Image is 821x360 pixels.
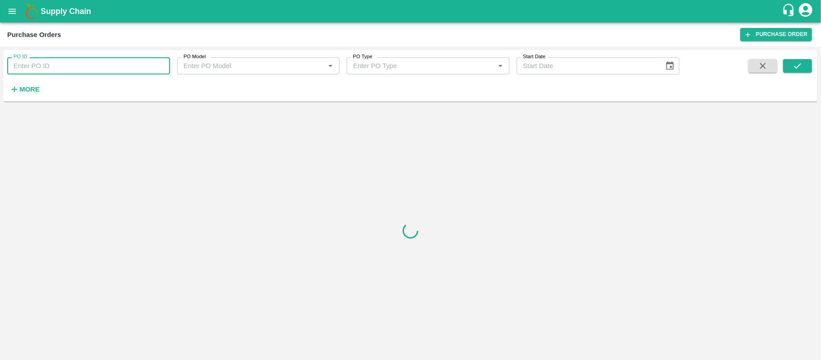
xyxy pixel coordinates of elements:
[782,3,798,19] div: customer-support
[353,53,372,60] label: PO Type
[7,57,170,74] input: Enter PO ID
[2,1,23,22] button: open drawer
[23,2,41,20] img: logo
[523,53,546,60] label: Start Date
[41,5,782,18] a: Supply Chain
[661,57,679,74] button: Choose date
[180,60,322,72] input: Enter PO Model
[19,86,40,93] strong: More
[349,60,492,72] input: Enter PO Type
[325,60,336,72] button: Open
[14,53,27,60] label: PO ID
[7,82,42,97] button: More
[183,53,206,60] label: PO Model
[7,29,61,41] div: Purchase Orders
[517,57,657,74] input: Start Date
[798,2,814,21] div: account of current user
[740,28,812,41] a: Purchase Order
[495,60,506,72] button: Open
[41,7,91,16] b: Supply Chain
